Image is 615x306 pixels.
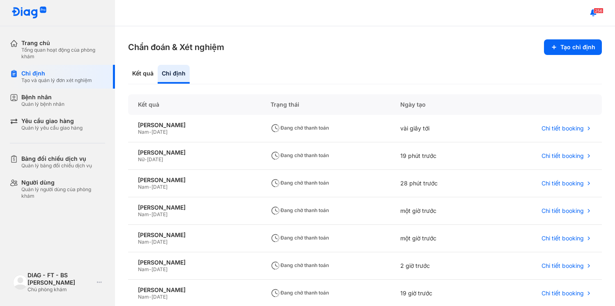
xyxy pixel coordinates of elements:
[138,121,251,129] div: [PERSON_NAME]
[138,184,149,190] span: Nam
[28,286,94,293] div: Chủ phòng khám
[151,239,168,245] span: [DATE]
[390,225,485,252] div: một giờ trước
[151,129,168,135] span: [DATE]
[21,162,92,169] div: Quản lý bảng đối chiếu dịch vụ
[138,286,251,294] div: [PERSON_NAME]
[149,266,151,272] span: -
[149,129,151,135] span: -
[21,70,92,77] div: Chỉ định
[542,207,584,215] span: Chi tiết booking
[149,184,151,190] span: -
[149,211,151,217] span: -
[542,290,584,297] span: Chi tiết booking
[542,180,584,187] span: Chi tiết booking
[128,65,158,84] div: Kết quả
[151,184,168,190] span: [DATE]
[149,294,151,300] span: -
[390,170,485,197] div: 28 phút trước
[145,156,147,162] span: -
[158,65,190,84] div: Chỉ định
[151,211,168,217] span: [DATE]
[138,211,149,217] span: Nam
[147,156,163,162] span: [DATE]
[21,117,83,125] div: Yêu cầu giao hàng
[138,266,149,272] span: Nam
[151,294,168,300] span: [DATE]
[138,294,149,300] span: Nam
[271,152,329,158] span: Đang chờ thanh toán
[390,115,485,142] div: vài giây tới
[138,231,251,239] div: [PERSON_NAME]
[542,125,584,132] span: Chi tiết booking
[138,156,145,162] span: Nữ
[151,266,168,272] span: [DATE]
[271,207,329,213] span: Đang chờ thanh toán
[138,176,251,184] div: [PERSON_NAME]
[13,275,28,289] img: logo
[128,94,261,115] div: Kết quả
[542,262,584,269] span: Chi tiết booking
[11,7,47,19] img: logo
[271,235,329,241] span: Đang chờ thanh toán
[21,155,92,162] div: Bảng đối chiếu dịch vụ
[390,94,485,115] div: Ngày tạo
[138,239,149,245] span: Nam
[28,272,94,286] div: DIAG - FT - BS [PERSON_NAME]
[21,47,105,60] div: Tổng quan hoạt động của phòng khám
[21,186,105,199] div: Quản lý người dùng của phòng khám
[21,77,92,84] div: Tạo và quản lý đơn xét nghiệm
[271,290,329,296] span: Đang chờ thanh toán
[271,262,329,268] span: Đang chờ thanh toán
[271,180,329,186] span: Đang chờ thanh toán
[138,149,251,156] div: [PERSON_NAME]
[271,125,329,131] span: Đang chờ thanh toán
[149,239,151,245] span: -
[594,8,604,14] span: 256
[542,152,584,160] span: Chi tiết booking
[138,129,149,135] span: Nam
[544,39,602,55] button: Tạo chỉ định
[138,259,251,266] div: [PERSON_NAME]
[21,101,64,107] div: Quản lý bệnh nhân
[21,39,105,47] div: Trang chủ
[138,204,251,211] div: [PERSON_NAME]
[390,142,485,170] div: 19 phút trước
[21,125,83,131] div: Quản lý yêu cầu giao hàng
[21,179,105,186] div: Người dùng
[390,197,485,225] div: một giờ trước
[261,94,390,115] div: Trạng thái
[21,94,64,101] div: Bệnh nhân
[390,252,485,280] div: 2 giờ trước
[128,41,224,53] h3: Chẩn đoán & Xét nghiệm
[542,235,584,242] span: Chi tiết booking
